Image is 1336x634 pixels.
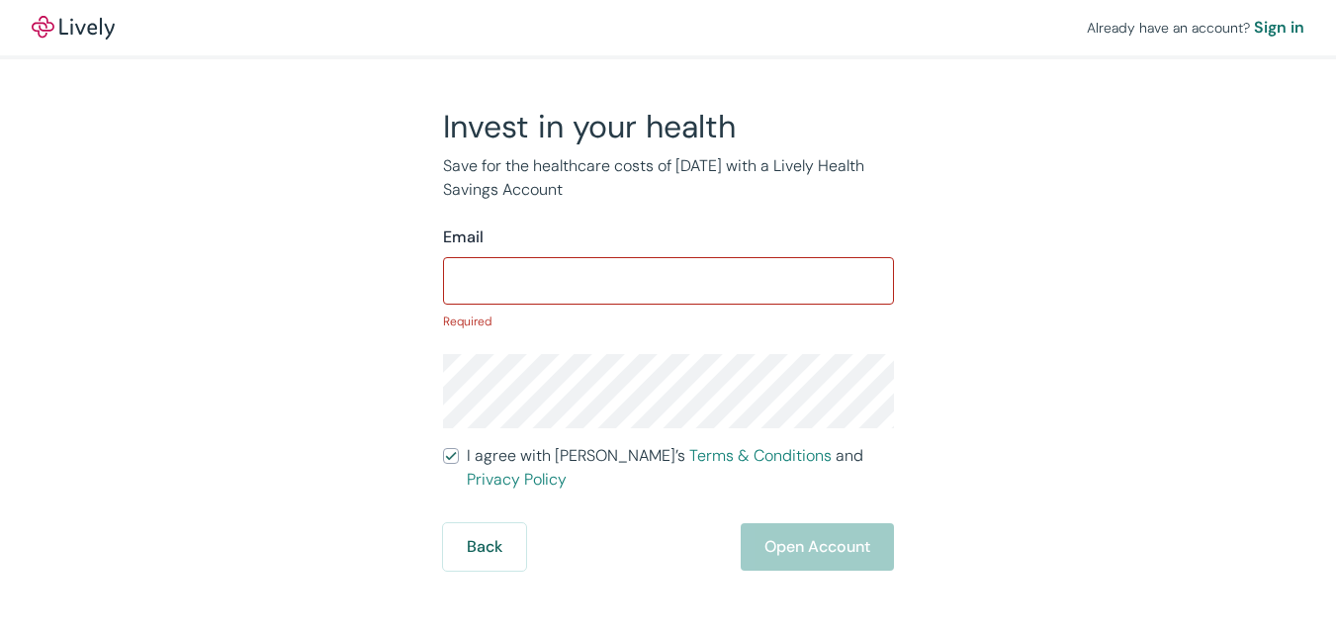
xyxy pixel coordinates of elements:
[443,154,894,202] p: Save for the healthcare costs of [DATE] with a Lively Health Savings Account
[443,313,894,330] p: Required
[32,16,115,40] a: LivelyLively
[443,107,894,146] h2: Invest in your health
[443,523,526,571] button: Back
[467,444,894,492] span: I agree with [PERSON_NAME]’s and
[467,469,567,490] a: Privacy Policy
[1254,16,1304,40] a: Sign in
[32,16,115,40] img: Lively
[1087,16,1304,40] div: Already have an account?
[443,226,484,249] label: Email
[689,445,832,466] a: Terms & Conditions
